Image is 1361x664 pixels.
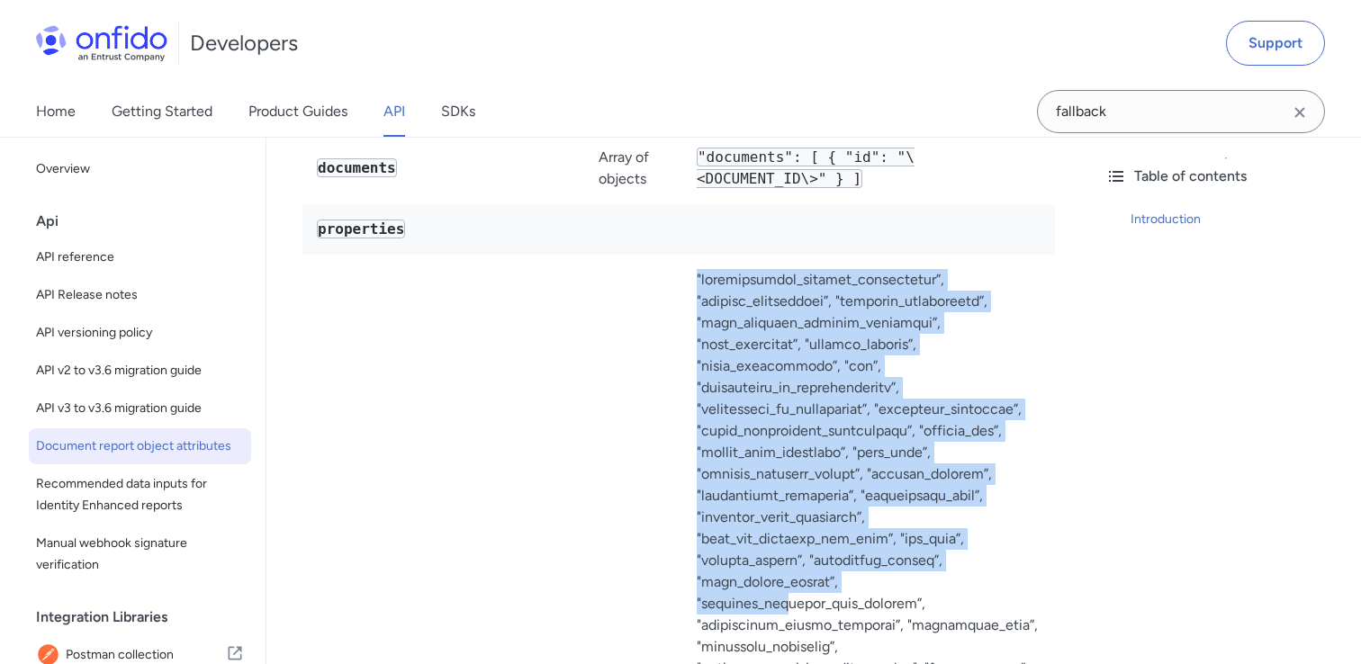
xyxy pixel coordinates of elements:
span: API v2 to v3.6 migration guide [36,360,244,381]
svg: Clear search field button [1289,102,1311,123]
a: API reference [29,239,251,275]
a: Document report object attributes [29,428,251,464]
a: Manual webhook signature verification [29,525,251,583]
a: Home [36,86,76,137]
h1: Developers [190,29,298,58]
input: Onfido search input field [1037,90,1325,133]
div: Integration Libraries [36,599,258,635]
span: API Release notes [36,284,244,306]
div: Table of contents [1105,166,1347,187]
a: API v3 to v3.6 migration guide [29,390,251,426]
span: Overview [36,158,244,180]
span: API versioning policy [36,322,244,344]
a: Getting Started [112,86,212,137]
a: Overview [29,151,251,187]
span: Recommended data inputs for Identity Enhanced reports [36,473,244,516]
a: Support [1226,21,1325,66]
a: Recommended data inputs for Identity Enhanced reports [29,466,251,524]
code: "documents": [ { "id": "\<DOCUMENT_ID\>" } ] [697,148,915,188]
img: Onfido Logo [36,25,167,61]
a: API Release notes [29,277,251,313]
div: Api [36,203,258,239]
span: API reference [36,247,244,268]
a: Introduction [1131,209,1347,230]
a: Product Guides [248,86,347,137]
code: documents [317,158,397,177]
span: API v3 to v3.6 migration guide [36,398,244,419]
a: API v2 to v3.6 migration guide [29,353,251,389]
td: Array of objects [584,131,682,204]
span: Manual webhook signature verification [36,533,244,576]
code: properties [317,220,405,238]
span: Document report object attributes [36,435,244,457]
a: SDKs [441,86,475,137]
a: API versioning policy [29,315,251,351]
a: API [383,86,405,137]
